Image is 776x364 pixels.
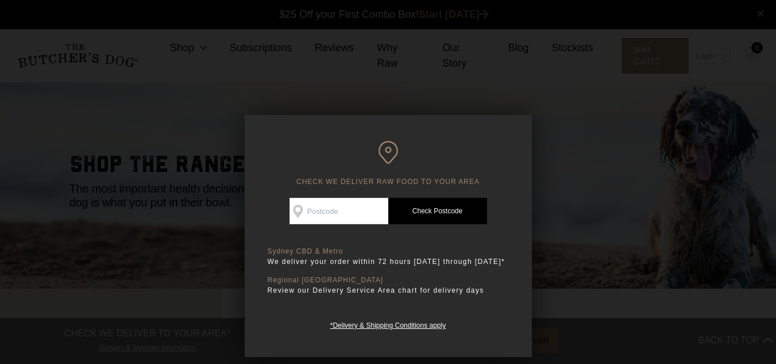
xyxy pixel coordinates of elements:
p: Sydney CBD & Metro [268,247,509,256]
p: We deliver your order within 72 hours [DATE] through [DATE]* [268,256,509,267]
h6: CHECK WE DELIVER RAW FOOD TO YOUR AREA [268,141,509,186]
p: Review our Delivery Service Area chart for delivery days [268,285,509,296]
p: Regional [GEOGRAPHIC_DATA] [268,276,509,285]
a: *Delivery & Shipping Conditions apply [330,319,446,329]
a: Check Postcode [388,198,487,224]
input: Postcode [289,198,388,224]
